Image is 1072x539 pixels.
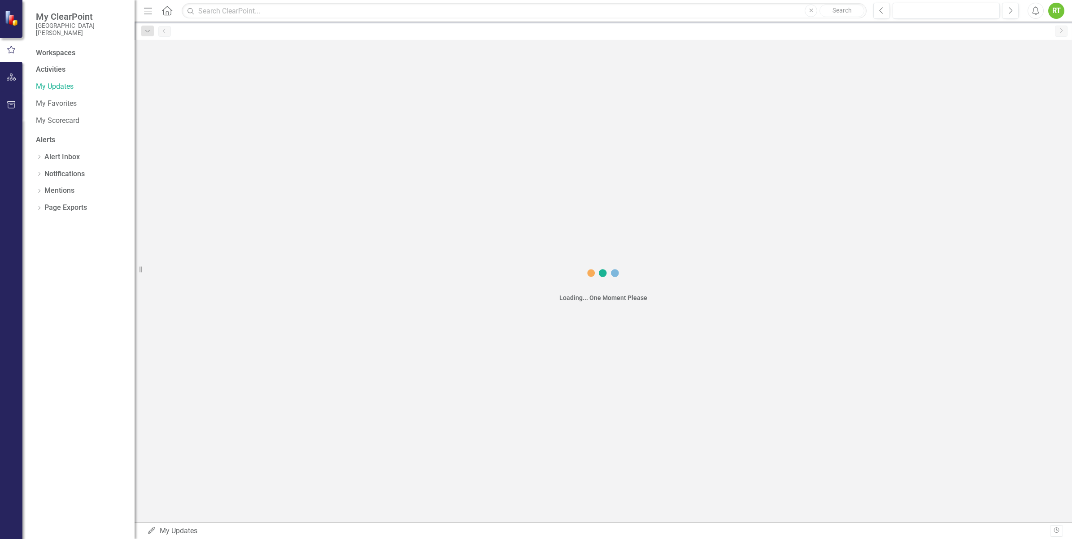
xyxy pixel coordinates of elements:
a: Alert Inbox [44,152,80,162]
a: Mentions [44,186,74,196]
button: Search [819,4,864,17]
div: Workspaces [36,48,75,58]
span: Search [832,7,852,14]
div: Alerts [36,135,126,145]
small: [GEOGRAPHIC_DATA][PERSON_NAME] [36,22,126,37]
input: Search ClearPoint... [182,3,867,19]
img: ClearPoint Strategy [4,9,21,26]
div: My Updates [147,526,1050,536]
a: Page Exports [44,203,87,213]
a: My Favorites [36,99,126,109]
a: Notifications [44,169,85,179]
button: RT [1048,3,1064,19]
a: My Scorecard [36,116,126,126]
div: Activities [36,65,126,75]
a: My Updates [36,82,126,92]
div: Loading... One Moment Please [559,293,647,302]
span: My ClearPoint [36,11,126,22]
